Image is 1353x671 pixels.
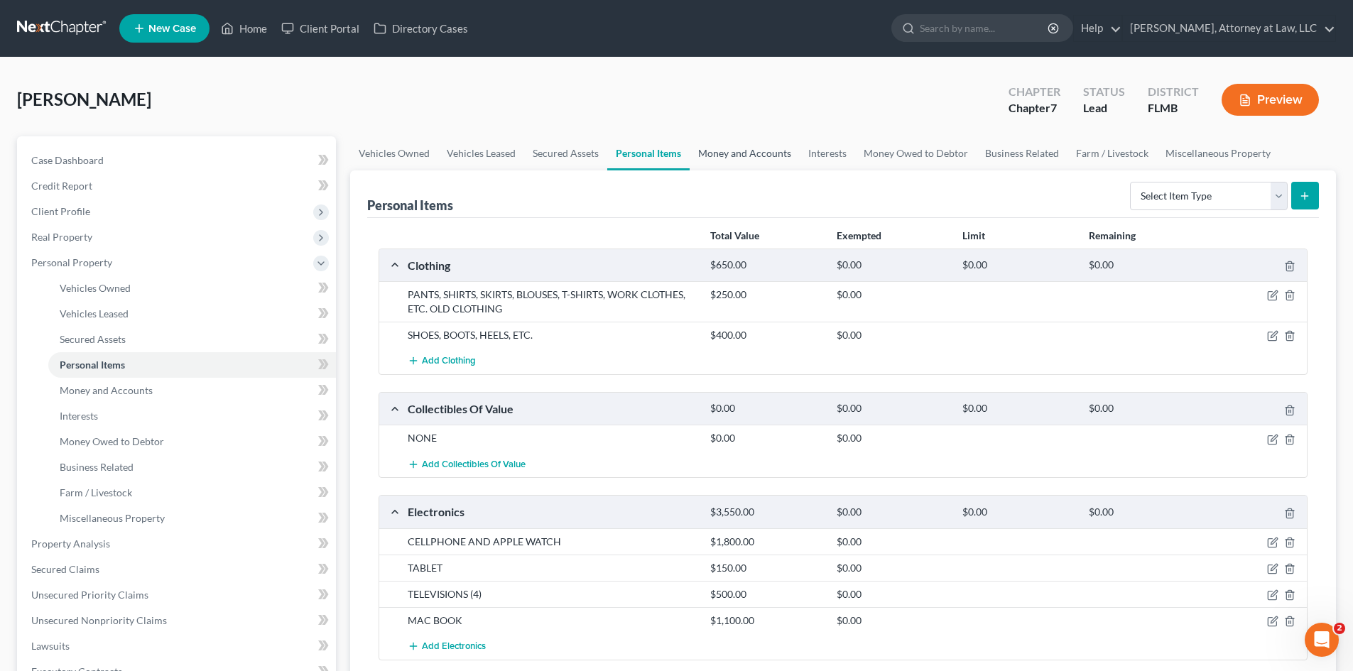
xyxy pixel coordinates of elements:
[401,613,703,628] div: MAC BOOK
[48,378,336,403] a: Money and Accounts
[703,561,829,575] div: $150.00
[830,288,955,302] div: $0.00
[31,538,110,550] span: Property Analysis
[955,506,1081,519] div: $0.00
[1305,623,1339,657] iframe: Intercom live chat
[31,154,104,166] span: Case Dashboard
[367,197,453,214] div: Personal Items
[855,136,977,170] a: Money Owed to Debtor
[401,587,703,601] div: TELEVISIONS (4)
[703,431,829,445] div: $0.00
[31,563,99,575] span: Secured Claims
[20,633,336,659] a: Lawsuits
[48,352,336,378] a: Personal Items
[31,640,70,652] span: Lawsuits
[31,589,148,601] span: Unsecured Priority Claims
[1082,402,1207,415] div: $0.00
[830,506,955,519] div: $0.00
[214,16,274,41] a: Home
[955,258,1081,272] div: $0.00
[837,229,881,241] strong: Exempted
[1009,84,1060,100] div: Chapter
[1083,84,1125,100] div: Status
[401,535,703,549] div: CELLPHONE AND APPLE WATCH
[1074,16,1121,41] a: Help
[31,256,112,268] span: Personal Property
[1050,101,1057,114] span: 7
[60,410,98,422] span: Interests
[31,614,167,626] span: Unsecured Nonpriority Claims
[830,258,955,272] div: $0.00
[690,136,800,170] a: Money and Accounts
[366,16,475,41] a: Directory Cases
[703,535,829,549] div: $1,800.00
[830,587,955,601] div: $0.00
[977,136,1067,170] a: Business Related
[1157,136,1279,170] a: Miscellaneous Property
[20,531,336,557] a: Property Analysis
[48,301,336,327] a: Vehicles Leased
[60,359,125,371] span: Personal Items
[830,613,955,628] div: $0.00
[48,429,336,454] a: Money Owed to Debtor
[1334,623,1345,634] span: 2
[20,148,336,173] a: Case Dashboard
[710,229,759,241] strong: Total Value
[20,557,336,582] a: Secured Claims
[703,328,829,342] div: $400.00
[1089,229,1136,241] strong: Remaining
[408,451,526,477] button: Add Collectibles Of Value
[830,561,955,575] div: $0.00
[60,282,131,294] span: Vehicles Owned
[438,136,524,170] a: Vehicles Leased
[920,15,1050,41] input: Search by name...
[703,506,829,519] div: $3,550.00
[962,229,985,241] strong: Limit
[422,640,486,652] span: Add Electronics
[350,136,438,170] a: Vehicles Owned
[48,276,336,301] a: Vehicles Owned
[20,173,336,199] a: Credit Report
[703,402,829,415] div: $0.00
[31,180,92,192] span: Credit Report
[422,356,476,367] span: Add Clothing
[60,333,126,345] span: Secured Assets
[401,504,703,519] div: Electronics
[830,431,955,445] div: $0.00
[800,136,855,170] a: Interests
[60,461,134,473] span: Business Related
[274,16,366,41] a: Client Portal
[408,633,486,660] button: Add Electronics
[60,307,129,320] span: Vehicles Leased
[20,582,336,608] a: Unsecured Priority Claims
[17,89,151,109] span: [PERSON_NAME]
[955,402,1081,415] div: $0.00
[1082,258,1207,272] div: $0.00
[1082,506,1207,519] div: $0.00
[703,587,829,601] div: $500.00
[148,23,196,34] span: New Case
[524,136,607,170] a: Secured Assets
[703,288,829,302] div: $250.00
[830,535,955,549] div: $0.00
[408,348,476,374] button: Add Clothing
[1148,84,1199,100] div: District
[401,561,703,575] div: TABLET
[607,136,690,170] a: Personal Items
[401,328,703,342] div: SHOES, BOOTS, HEELS, ETC.
[60,384,153,396] span: Money and Accounts
[401,401,703,416] div: Collectibles Of Value
[1123,16,1335,41] a: [PERSON_NAME], Attorney at Law, LLC
[48,403,336,429] a: Interests
[1083,100,1125,116] div: Lead
[830,328,955,342] div: $0.00
[60,512,165,524] span: Miscellaneous Property
[1148,100,1199,116] div: FLMB
[31,231,92,243] span: Real Property
[48,506,336,531] a: Miscellaneous Property
[20,608,336,633] a: Unsecured Nonpriority Claims
[830,402,955,415] div: $0.00
[31,205,90,217] span: Client Profile
[48,454,336,480] a: Business Related
[48,327,336,352] a: Secured Assets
